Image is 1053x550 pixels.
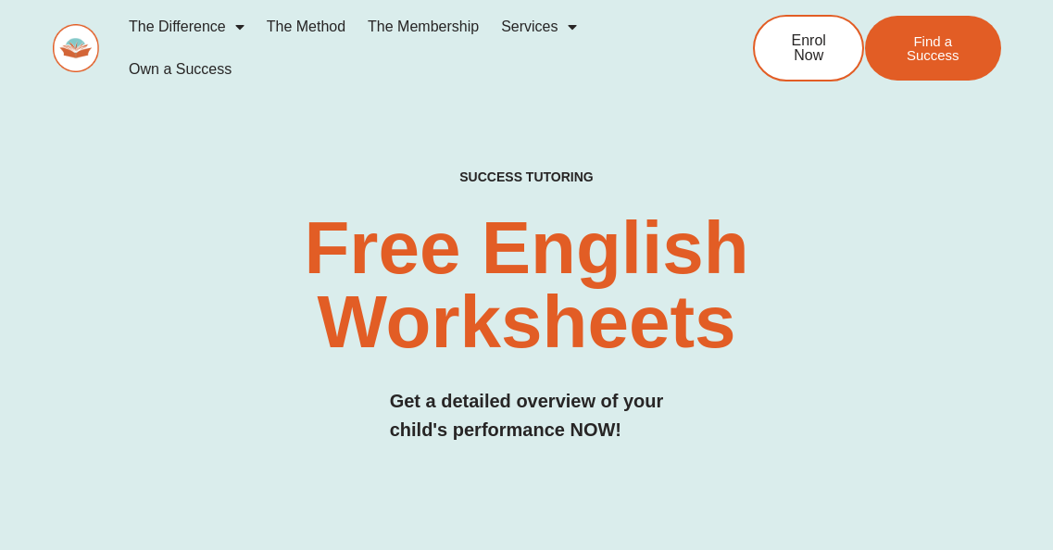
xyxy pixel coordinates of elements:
a: The Method [256,6,357,48]
a: Services [490,6,587,48]
a: The Membership [357,6,490,48]
a: The Difference [118,6,256,48]
h4: SUCCESS TUTORING​ [386,170,667,183]
span: Enrol Now [783,33,834,63]
a: Enrol Now [753,15,864,81]
a: Find a Success [865,16,1001,81]
nav: Menu [118,6,699,91]
h2: Free English Worksheets​ [214,211,839,359]
span: Find a Success [893,34,973,62]
a: Own a Success [118,48,243,91]
h3: Get a detailed overview of your child's performance NOW! [390,387,664,444]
